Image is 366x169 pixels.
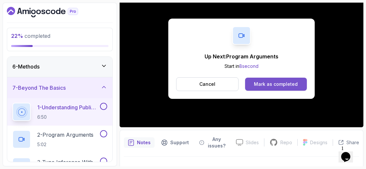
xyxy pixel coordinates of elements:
span: 8 second [239,63,258,69]
p: 5:02 [37,141,93,148]
p: Any issues? [207,136,227,149]
p: Up Next: Program Arguments [205,53,278,60]
button: Mark as completed [245,78,307,91]
p: Notes [137,139,151,146]
button: notes button [124,134,155,151]
p: 3 - Type Inference With Var [37,158,99,166]
div: Mark as completed [254,81,298,87]
button: 6-Methods [7,56,112,77]
p: 6:50 [37,114,99,120]
p: Repo [280,139,292,146]
h3: 7 - Beyond The Basics [12,84,66,92]
p: 1 - Understanding Public Static Void Main [37,103,99,111]
p: Cancel [199,81,215,87]
span: 22 % [11,33,23,39]
p: Slides [246,139,259,146]
a: Dashboard [7,7,93,17]
p: Support [170,139,189,146]
button: Share [333,139,359,146]
button: Feedback button [195,134,231,151]
h3: 6 - Methods [12,63,40,70]
span: completed [11,33,50,39]
p: Share [346,139,359,146]
button: Cancel [176,77,239,91]
p: Start in [205,63,278,69]
p: 2 - Program Arguments [37,131,93,139]
p: Designs [310,139,327,146]
button: 7-Beyond The Basics [7,77,112,98]
button: 1-Understanding Public Static Void Main6:50 [12,103,107,121]
button: 2-Program Arguments5:02 [12,130,107,148]
iframe: chat widget [339,143,359,162]
button: Support button [157,134,193,151]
